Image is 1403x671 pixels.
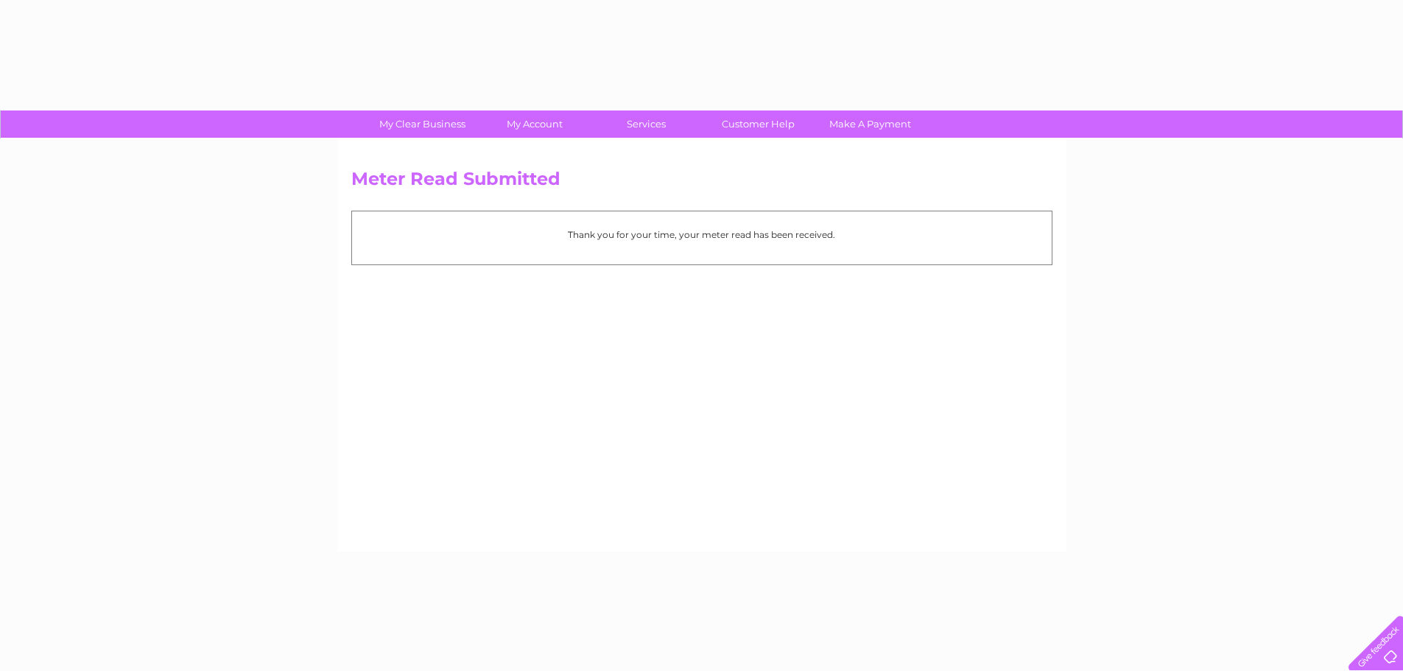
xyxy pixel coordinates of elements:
[474,110,595,138] a: My Account
[586,110,707,138] a: Services
[351,169,1052,197] h2: Meter Read Submitted
[697,110,819,138] a: Customer Help
[809,110,931,138] a: Make A Payment
[359,228,1044,242] p: Thank you for your time, your meter read has been received.
[362,110,483,138] a: My Clear Business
